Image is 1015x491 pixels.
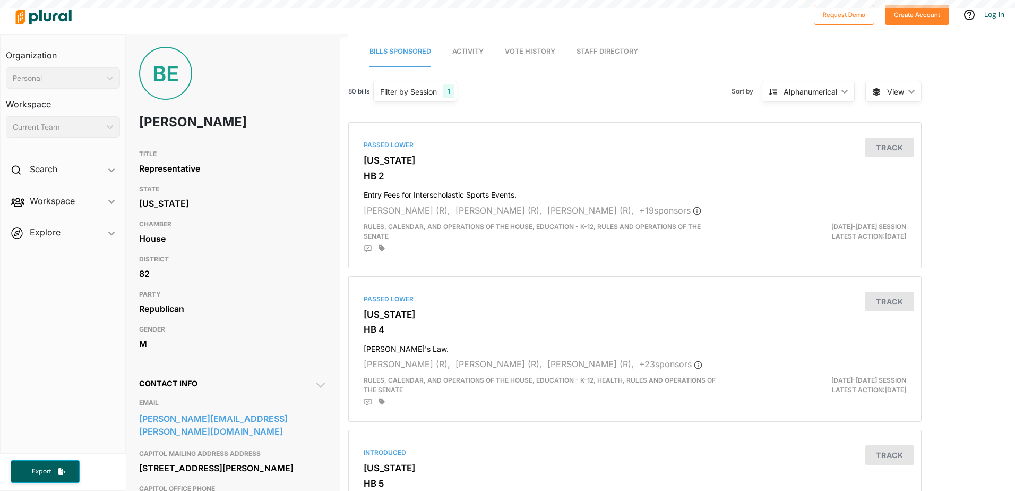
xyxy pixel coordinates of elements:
[984,10,1004,19] a: Log In
[379,244,385,252] div: Add tags
[139,106,252,138] h1: [PERSON_NAME]
[455,359,542,369] span: [PERSON_NAME] (R),
[364,463,906,473] h3: [US_STATE]
[369,37,431,67] a: Bills Sponsored
[364,478,906,489] h3: HB 5
[139,396,327,409] h3: EMAIL
[887,86,904,97] span: View
[139,196,327,211] div: [US_STATE]
[364,398,372,407] div: Add Position Statement
[505,47,555,55] span: Vote History
[865,445,914,465] button: Track
[364,340,906,354] h4: [PERSON_NAME]'s Law.
[364,294,906,304] div: Passed Lower
[885,5,949,25] button: Create Account
[6,40,120,63] h3: Organization
[139,266,327,282] div: 82
[364,185,906,200] h4: Entry Fees for Interscholastic Sports Events.
[455,205,542,216] span: [PERSON_NAME] (R),
[369,47,431,55] span: Bills Sponsored
[13,122,102,133] div: Current Team
[364,309,906,320] h3: [US_STATE]
[364,223,701,240] span: Rules, Calendar, and Operations of the House, Education - K-12, Rules and Operations of the Senate
[139,336,327,352] div: M
[380,86,437,97] div: Filter by Session
[139,411,327,439] a: [PERSON_NAME][EMAIL_ADDRESS][PERSON_NAME][DOMAIN_NAME]
[30,163,57,175] h2: Search
[505,37,555,67] a: Vote History
[11,460,80,483] button: Export
[139,160,327,176] div: Representative
[139,253,327,266] h3: DISTRICT
[139,218,327,231] h3: CHAMBER
[814,9,874,20] a: Request Demo
[452,47,484,55] span: Activity
[443,84,454,98] div: 1
[6,89,120,112] h3: Workspace
[577,37,638,67] a: Staff Directory
[139,47,192,100] div: BE
[639,205,701,216] span: + 19 sponsor s
[139,301,327,317] div: Republican
[13,73,102,84] div: Personal
[865,292,914,311] button: Track
[728,222,914,241] div: Latest Action: [DATE]
[139,148,327,160] h3: TITLE
[885,9,949,20] a: Create Account
[364,376,716,394] span: Rules, Calendar, and Operations of the House, Education - K-12, Health, Rules and Operations of t...
[364,244,372,253] div: Add Position Statement
[139,183,327,196] h3: STATE
[865,138,914,157] button: Track
[24,467,58,476] span: Export
[379,398,385,405] div: Add tags
[139,460,327,476] div: [STREET_ADDRESS][PERSON_NAME]
[732,87,762,96] span: Sort by
[547,359,634,369] span: [PERSON_NAME] (R),
[547,205,634,216] span: [PERSON_NAME] (R),
[139,447,327,460] h3: CAPITOL MAILING ADDRESS ADDRESS
[784,86,837,97] div: Alphanumerical
[348,87,369,96] span: 80 bills
[364,359,450,369] span: [PERSON_NAME] (R),
[139,379,197,388] span: Contact Info
[139,288,327,301] h3: PARTY
[452,37,484,67] a: Activity
[814,5,874,25] button: Request Demo
[364,155,906,166] h3: [US_STATE]
[139,323,327,336] h3: GENDER
[639,359,702,369] span: + 23 sponsor s
[364,448,906,458] div: Introduced
[831,376,906,384] span: [DATE]-[DATE] Session
[728,376,914,395] div: Latest Action: [DATE]
[831,223,906,231] span: [DATE]-[DATE] Session
[364,140,906,150] div: Passed Lower
[364,324,906,335] h3: HB 4
[139,231,327,247] div: House
[364,205,450,216] span: [PERSON_NAME] (R),
[364,171,906,181] h3: HB 2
